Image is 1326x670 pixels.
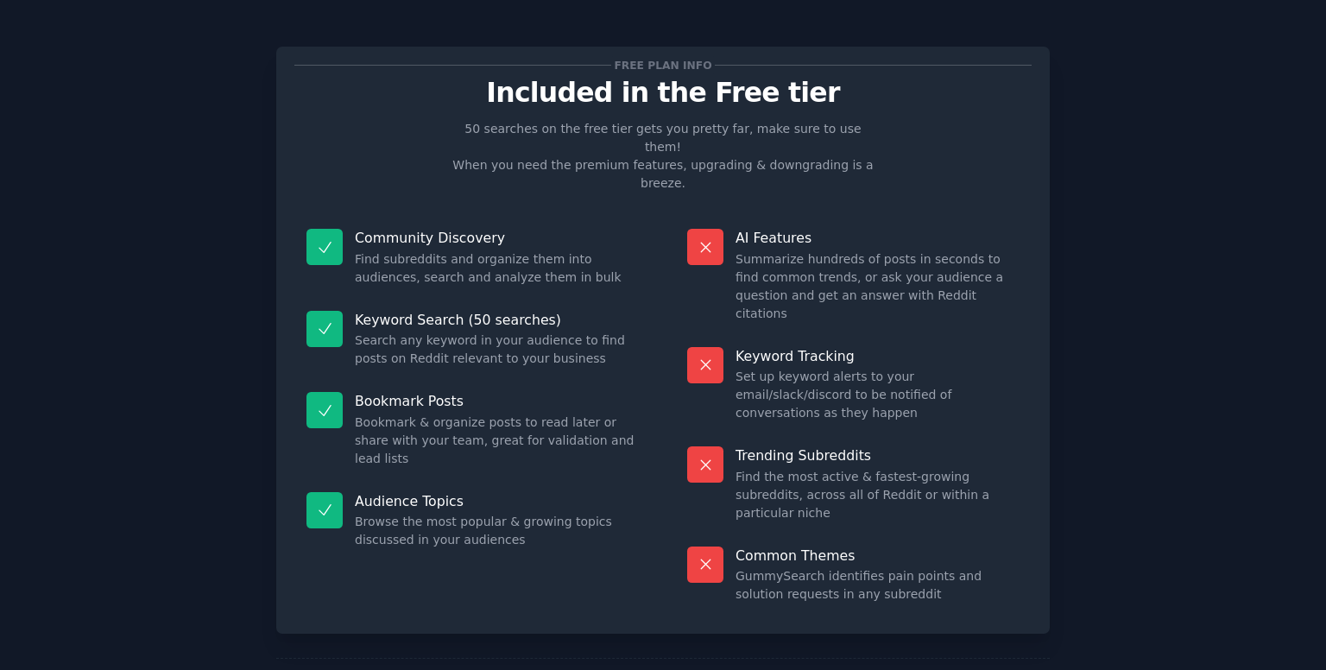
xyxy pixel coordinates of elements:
dd: Find subreddits and organize them into audiences, search and analyze them in bulk [355,250,639,287]
dd: Search any keyword in your audience to find posts on Reddit relevant to your business [355,332,639,368]
p: Common Themes [736,547,1020,565]
dd: Summarize hundreds of posts in seconds to find common trends, or ask your audience a question and... [736,250,1020,323]
dd: Bookmark & organize posts to read later or share with your team, great for validation and lead lists [355,414,639,468]
dd: Set up keyword alerts to your email/slack/discord to be notified of conversations as they happen [736,368,1020,422]
span: Free plan info [611,56,715,74]
p: Trending Subreddits [736,446,1020,465]
p: AI Features [736,229,1020,247]
p: Audience Topics [355,492,639,510]
p: Community Discovery [355,229,639,247]
dd: GummySearch identifies pain points and solution requests in any subreddit [736,567,1020,604]
p: 50 searches on the free tier gets you pretty far, make sure to use them! When you need the premiu... [445,120,881,193]
p: Keyword Search (50 searches) [355,311,639,329]
p: Bookmark Posts [355,392,639,410]
p: Included in the Free tier [294,78,1032,108]
dd: Find the most active & fastest-growing subreddits, across all of Reddit or within a particular niche [736,468,1020,522]
dd: Browse the most popular & growing topics discussed in your audiences [355,513,639,549]
p: Keyword Tracking [736,347,1020,365]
